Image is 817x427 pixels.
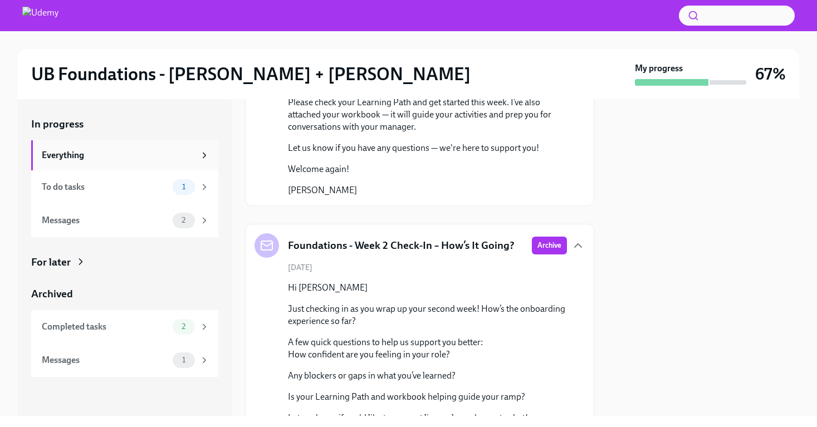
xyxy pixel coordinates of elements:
[537,240,561,251] span: Archive
[31,170,218,204] a: To do tasks1
[42,354,168,366] div: Messages
[31,255,71,269] div: For later
[288,303,567,327] p: Just checking in as you wrap up your second week! How’s the onboarding experience so far?
[288,412,567,424] p: Let me know if you'd like to connect live — always happy to chat!
[288,370,567,382] p: Any blockers or gaps in what you’ve learned?
[288,391,567,403] p: Is your Learning Path and workbook helping guide your ramp?
[532,237,567,254] button: Archive
[635,62,683,75] strong: My progress
[31,63,471,85] h2: UB Foundations - [PERSON_NAME] + [PERSON_NAME]
[31,204,218,237] a: Messages2
[288,163,567,175] p: Welcome again!
[175,322,192,331] span: 2
[42,149,195,161] div: Everything
[42,321,168,333] div: Completed tasks
[42,181,168,193] div: To do tasks
[31,343,218,377] a: Messages1
[175,183,192,191] span: 1
[288,96,567,133] p: Please check your Learning Path and get started this week. I’ve also attached your workbook — it ...
[755,64,786,84] h3: 67%
[288,282,567,294] p: Hi [PERSON_NAME]
[288,262,312,273] span: [DATE]
[22,7,58,24] img: Udemy
[175,216,192,224] span: 2
[31,255,218,269] a: For later
[31,287,218,301] a: Archived
[31,117,218,131] a: In progress
[42,214,168,227] div: Messages
[288,238,515,253] h5: Foundations - Week 2 Check-In – How’s It Going?
[288,142,567,154] p: Let us know if you have any questions — we're here to support you!
[31,310,218,343] a: Completed tasks2
[175,356,192,364] span: 1
[31,140,218,170] a: Everything
[288,184,567,197] p: [PERSON_NAME]
[288,336,567,361] p: A few quick questions to help us support you better: How confident are you feeling in your role?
